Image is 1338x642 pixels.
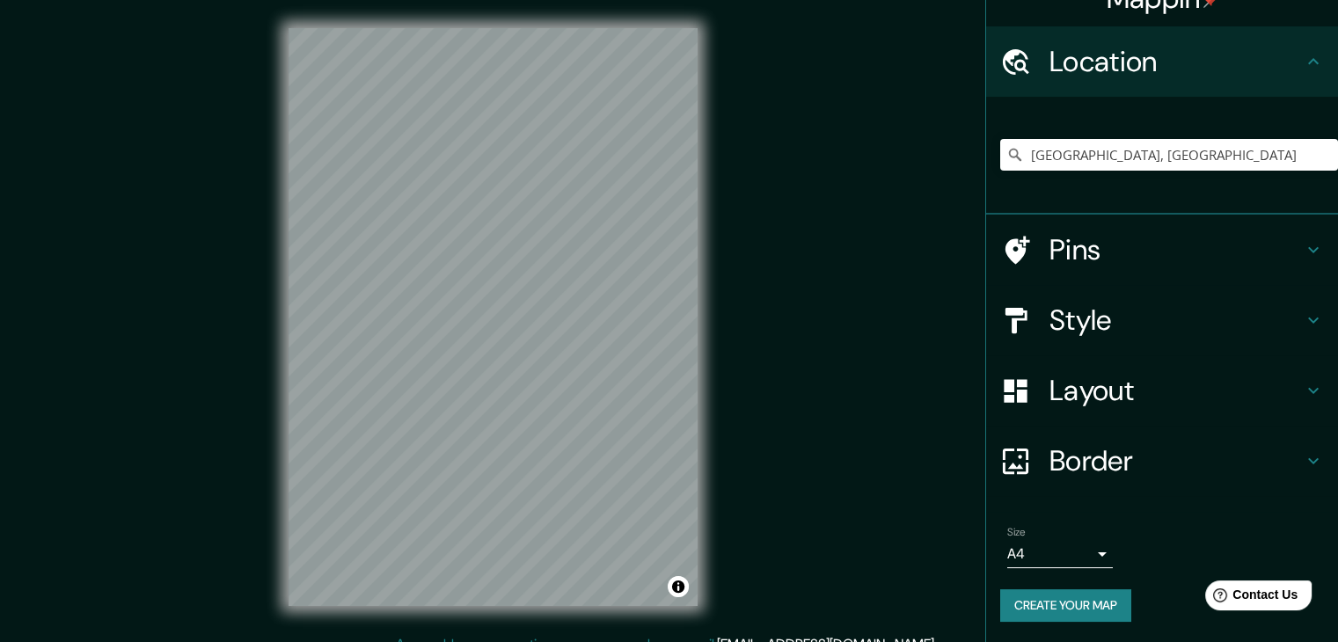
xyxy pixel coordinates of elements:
label: Size [1007,525,1026,540]
h4: Border [1049,443,1303,478]
div: Location [986,26,1338,97]
input: Pick your city or area [1000,139,1338,171]
h4: Style [1049,303,1303,338]
h4: Location [1049,44,1303,79]
div: Border [986,426,1338,496]
h4: Layout [1049,373,1303,408]
button: Toggle attribution [668,576,689,597]
div: A4 [1007,540,1113,568]
h4: Pins [1049,232,1303,267]
iframe: Help widget launcher [1181,573,1319,623]
button: Create your map [1000,589,1131,622]
div: Pins [986,215,1338,285]
div: Style [986,285,1338,355]
div: Layout [986,355,1338,426]
canvas: Map [289,28,698,606]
